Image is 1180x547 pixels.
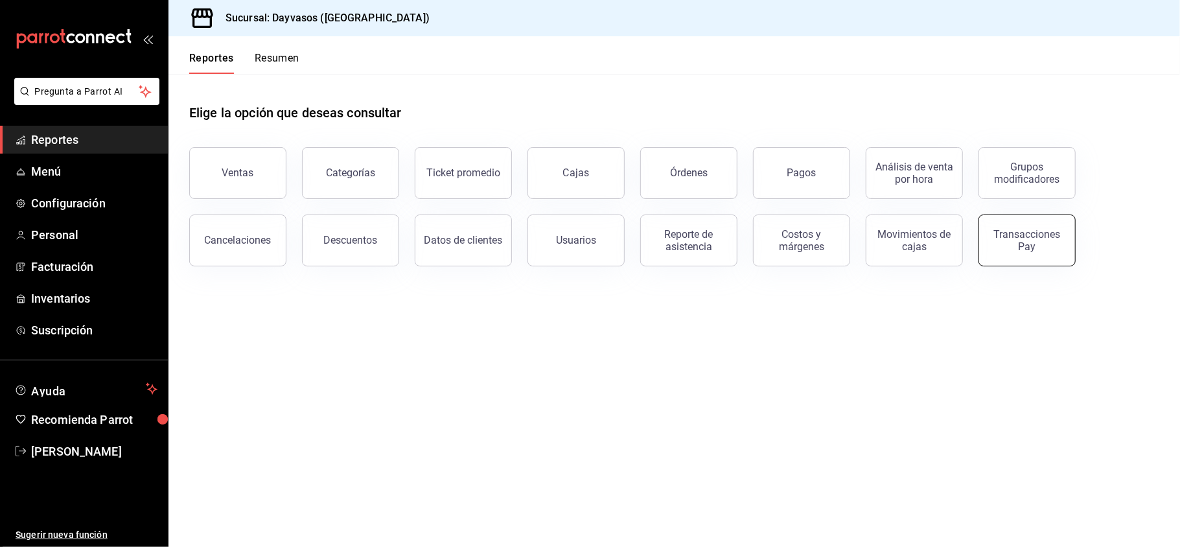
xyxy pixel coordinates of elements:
[874,228,954,253] div: Movimientos de cajas
[143,34,153,44] button: open_drawer_menu
[415,215,512,266] button: Datos de clientes
[31,163,157,180] span: Menú
[9,94,159,108] a: Pregunta a Parrot AI
[987,228,1067,253] div: Transacciones Pay
[255,52,299,74] button: Resumen
[189,52,234,74] button: Reportes
[31,226,157,244] span: Personal
[31,290,157,307] span: Inventarios
[649,228,729,253] div: Reporte de asistencia
[787,167,816,179] div: Pagos
[987,161,1067,185] div: Grupos modificadores
[14,78,159,105] button: Pregunta a Parrot AI
[31,194,157,212] span: Configuración
[31,258,157,275] span: Facturación
[640,147,737,199] button: Órdenes
[31,411,157,428] span: Recomienda Parrot
[640,215,737,266] button: Reporte de asistencia
[670,167,708,179] div: Órdenes
[189,147,286,199] button: Ventas
[215,10,430,26] h3: Sucursal: Dayvasos ([GEOGRAPHIC_DATA])
[222,167,254,179] div: Ventas
[866,147,963,199] button: Análisis de venta por hora
[189,215,286,266] button: Cancelaciones
[189,52,299,74] div: navigation tabs
[31,381,141,397] span: Ayuda
[324,234,378,246] div: Descuentos
[16,528,157,542] span: Sugerir nueva función
[563,165,590,181] div: Cajas
[205,234,272,246] div: Cancelaciones
[31,443,157,460] span: [PERSON_NAME]
[424,234,503,246] div: Datos de clientes
[556,234,596,246] div: Usuarios
[761,228,842,253] div: Costos y márgenes
[978,215,1076,266] button: Transacciones Pay
[753,147,850,199] button: Pagos
[978,147,1076,199] button: Grupos modificadores
[415,147,512,199] button: Ticket promedio
[35,85,139,99] span: Pregunta a Parrot AI
[527,215,625,266] button: Usuarios
[426,167,500,179] div: Ticket promedio
[753,215,850,266] button: Costos y márgenes
[189,103,402,122] h1: Elige la opción que deseas consultar
[326,167,375,179] div: Categorías
[866,215,963,266] button: Movimientos de cajas
[874,161,954,185] div: Análisis de venta por hora
[302,147,399,199] button: Categorías
[31,131,157,148] span: Reportes
[302,215,399,266] button: Descuentos
[527,147,625,199] a: Cajas
[31,321,157,339] span: Suscripción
